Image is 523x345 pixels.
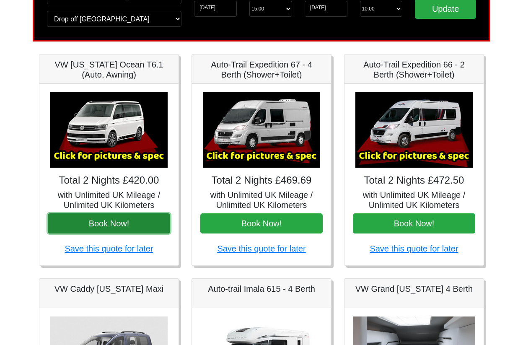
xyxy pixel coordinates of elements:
button: Book Now! [48,213,170,233]
h5: VW Grand [US_STATE] 4 Berth [353,284,475,294]
h5: Auto-Trail Expedition 66 - 2 Berth (Shower+Toilet) [353,60,475,80]
input: Return Date [305,1,347,17]
a: Save this quote for later [217,244,306,253]
h5: Auto-Trail Expedition 67 - 4 Berth (Shower+Toilet) [200,60,323,80]
h5: Auto-trail Imala 615 - 4 Berth [200,284,323,294]
h5: VW Caddy [US_STATE] Maxi [48,284,170,294]
h5: VW [US_STATE] Ocean T6.1 (Auto, Awning) [48,60,170,80]
img: Auto-Trail Expedition 66 - 2 Berth (Shower+Toilet) [355,92,473,168]
h5: with Unlimited UK Mileage / Unlimited UK Kilometers [48,190,170,210]
button: Book Now! [353,213,475,233]
h5: with Unlimited UK Mileage / Unlimited UK Kilometers [200,190,323,210]
h5: with Unlimited UK Mileage / Unlimited UK Kilometers [353,190,475,210]
img: VW California Ocean T6.1 (Auto, Awning) [50,92,168,168]
h4: Total 2 Nights £469.69 [200,174,323,187]
img: Auto-Trail Expedition 67 - 4 Berth (Shower+Toilet) [203,92,320,168]
input: Start Date [194,1,237,17]
a: Save this quote for later [65,244,153,253]
h4: Total 2 Nights £420.00 [48,174,170,187]
a: Save this quote for later [370,244,458,253]
button: Book Now! [200,213,323,233]
h4: Total 2 Nights £472.50 [353,174,475,187]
